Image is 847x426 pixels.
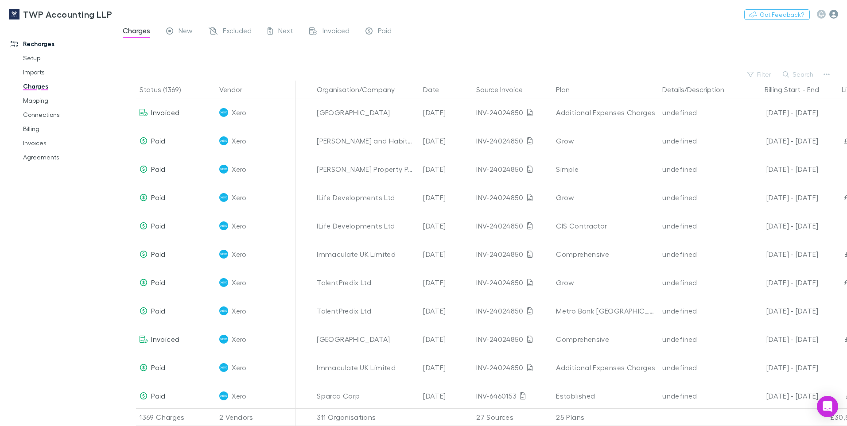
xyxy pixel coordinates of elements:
[14,108,120,122] a: Connections
[662,353,735,382] div: undefined
[219,250,228,259] img: Xero's Logo
[219,391,228,400] img: Xero's Logo
[151,363,165,372] span: Paid
[662,127,735,155] div: undefined
[278,26,293,38] span: Next
[662,183,735,212] div: undefined
[476,127,549,155] div: INV-24024850
[662,382,735,410] div: undefined
[742,98,818,127] div: [DATE] - [DATE]
[232,325,246,353] span: Xero
[476,240,549,268] div: INV-24024850
[420,212,473,240] div: [DATE]
[744,9,810,20] button: Got Feedback?
[151,306,165,315] span: Paid
[179,26,193,38] span: New
[556,81,580,98] button: Plan
[232,268,246,297] span: Xero
[743,69,777,80] button: Filter
[423,81,450,98] button: Date
[151,221,165,230] span: Paid
[476,325,549,353] div: INV-24024850
[817,396,838,417] div: Open Intercom Messenger
[223,26,252,38] span: Excluded
[378,26,392,38] span: Paid
[322,26,350,38] span: Invoiced
[2,37,120,51] a: Recharges
[662,98,735,127] div: undefined
[219,81,253,98] button: Vendor
[317,297,416,325] div: TalentPredix Ltd
[14,122,120,136] a: Billing
[662,155,735,183] div: undefined
[151,193,165,201] span: Paid
[317,81,405,98] button: Organisation/Company
[765,81,800,98] button: Billing Start
[742,353,818,382] div: [DATE] - [DATE]
[473,408,552,426] div: 27 Sources
[420,98,473,127] div: [DATE]
[4,4,117,25] a: TWP Accounting LLP
[476,155,549,183] div: INV-24024850
[476,81,533,98] button: Source Invoice
[14,150,120,164] a: Agreements
[807,81,819,98] button: End
[556,297,655,325] div: Metro Bank [GEOGRAPHIC_DATA]
[136,408,216,426] div: 1369 Charges
[232,382,246,410] span: Xero
[662,81,735,98] button: Details/Description
[151,278,165,287] span: Paid
[151,250,165,258] span: Paid
[420,155,473,183] div: [DATE]
[317,325,416,353] div: [GEOGRAPHIC_DATA]
[742,81,828,98] div: -
[232,127,246,155] span: Xero
[232,183,246,212] span: Xero
[476,297,549,325] div: INV-24024850
[313,408,420,426] div: 311 Organisations
[219,136,228,145] img: Xero's Logo
[420,127,473,155] div: [DATE]
[476,98,549,127] div: INV-24024850
[742,240,818,268] div: [DATE] - [DATE]
[556,98,655,127] div: Additional Expenses Charges
[420,183,473,212] div: [DATE]
[151,108,179,116] span: Invoiced
[742,382,818,410] div: [DATE] - [DATE]
[420,240,473,268] div: [DATE]
[742,325,818,353] div: [DATE] - [DATE]
[420,297,473,325] div: [DATE]
[476,353,549,382] div: INV-24024850
[140,81,191,98] button: Status (1369)
[742,155,818,183] div: [DATE] - [DATE]
[219,221,228,230] img: Xero's Logo
[151,165,165,173] span: Paid
[14,51,120,65] a: Setup
[14,79,120,93] a: Charges
[317,127,416,155] div: [PERSON_NAME] and Habitats Limited
[552,408,659,426] div: 25 Plans
[216,408,295,426] div: 2 Vendors
[232,155,246,183] span: Xero
[317,212,416,240] div: ILife Developments Ltd
[151,136,165,145] span: Paid
[662,325,735,353] div: undefined
[232,297,246,325] span: Xero
[476,183,549,212] div: INV-24024850
[556,212,655,240] div: CIS Contractor
[9,9,19,19] img: TWP Accounting LLP's Logo
[317,382,416,410] div: Sparca Corp
[742,212,818,240] div: [DATE] - [DATE]
[14,93,120,108] a: Mapping
[219,278,228,287] img: Xero's Logo
[556,353,655,382] div: Additional Expenses Charges
[662,268,735,297] div: undefined
[151,335,179,343] span: Invoiced
[317,240,416,268] div: Immaculate UK Limited
[556,240,655,268] div: Comprehensive
[219,108,228,117] img: Xero's Logo
[420,382,473,410] div: [DATE]
[317,183,416,212] div: ILife Developments Ltd
[556,127,655,155] div: Grow
[662,212,735,240] div: undefined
